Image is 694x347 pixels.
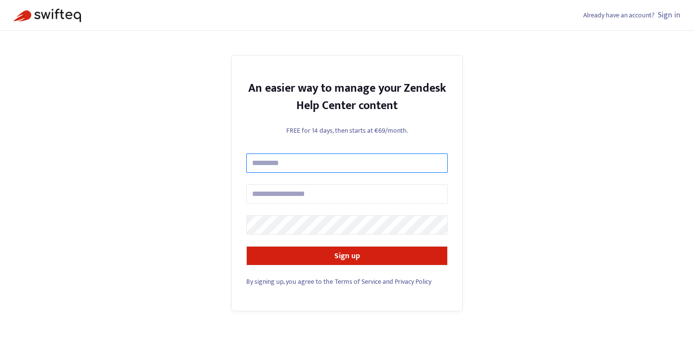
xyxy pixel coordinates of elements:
[395,276,431,287] a: Privacy Policy
[246,277,448,287] div: and
[246,246,448,265] button: Sign up
[13,9,81,22] img: Swifteq
[246,276,333,287] span: By signing up, you agree to the
[248,79,446,115] strong: An easier way to manage your Zendesk Help Center content
[583,10,654,21] span: Already have an account?
[246,125,448,136] p: FREE for 14 days, then starts at €69/month.
[335,276,381,287] a: Terms of Service
[658,9,681,22] a: Sign in
[334,250,360,263] strong: Sign up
